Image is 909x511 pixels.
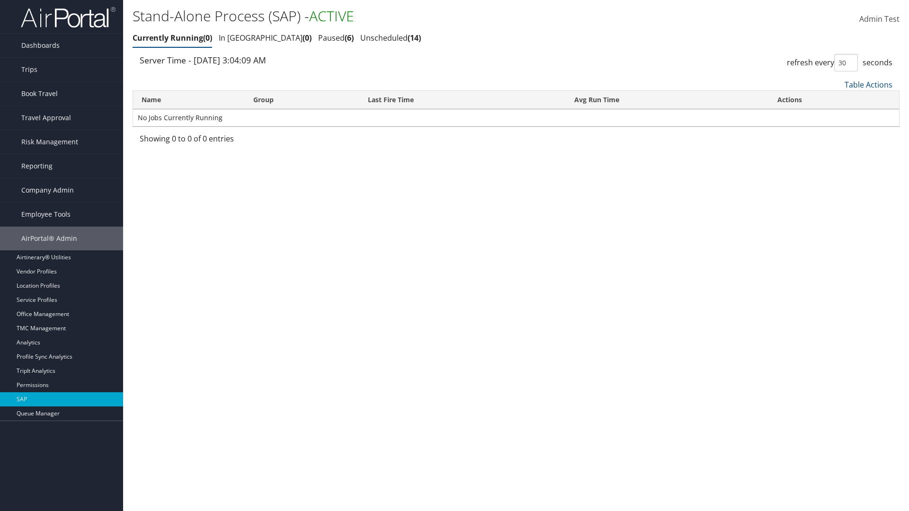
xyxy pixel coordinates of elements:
[133,109,899,126] td: No Jobs Currently Running
[863,57,892,68] span: seconds
[787,57,834,68] span: refresh every
[769,91,899,109] th: Actions
[859,14,900,24] span: Admin Test
[21,6,116,28] img: airportal-logo.png
[21,58,37,81] span: Trips
[245,91,359,109] th: Group: activate to sort column ascending
[21,34,60,57] span: Dashboards
[303,33,312,43] span: 0
[345,33,354,43] span: 6
[408,33,421,43] span: 14
[219,33,312,43] a: In [GEOGRAPHIC_DATA]0
[359,91,566,109] th: Last Fire Time: activate to sort column ascending
[21,154,53,178] span: Reporting
[21,130,78,154] span: Risk Management
[140,133,317,149] div: Showing 0 to 0 of 0 entries
[21,203,71,226] span: Employee Tools
[133,6,644,26] h1: Stand-Alone Process (SAP) -
[309,6,354,26] span: ACTIVE
[360,33,421,43] a: Unscheduled14
[566,91,769,109] th: Avg Run Time: activate to sort column ascending
[140,54,509,66] div: Server Time - [DATE] 3:04:09 AM
[21,178,74,202] span: Company Admin
[845,79,892,90] a: Table Actions
[203,33,212,43] span: 0
[133,33,212,43] a: Currently Running0
[859,5,900,34] a: Admin Test
[21,106,71,130] span: Travel Approval
[21,82,58,106] span: Book Travel
[21,227,77,250] span: AirPortal® Admin
[133,91,245,109] th: Name: activate to sort column ascending
[318,33,354,43] a: Paused6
